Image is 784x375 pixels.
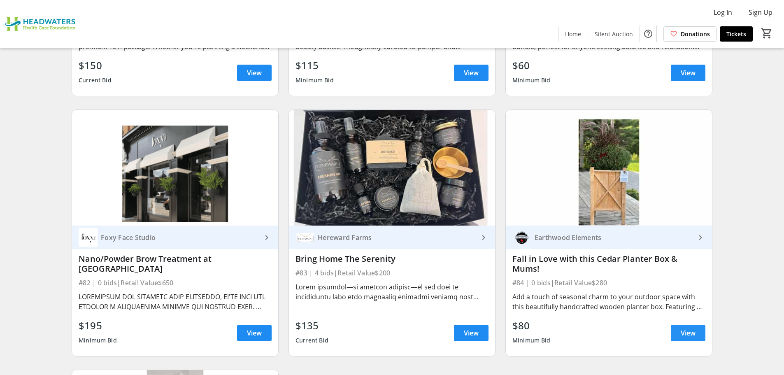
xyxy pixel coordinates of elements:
span: Silent Auction [595,30,633,38]
img: Nano/Powder Brow Treatment at Foxy Face Studio [72,110,278,226]
span: Donations [681,30,710,38]
div: Current Bid [79,73,112,88]
div: Lorem ipsumdol—si ametcon adipisc—el sed doei te incididuntu labo etdo magnaaliq enimadmi veniamq... [295,282,489,302]
a: Home [558,26,588,42]
img: Bring Home The Serenity [289,110,495,226]
a: View [237,325,272,341]
img: Foxy Face Studio [79,228,98,247]
div: #83 | 4 bids | Retail Value $200 [295,267,489,279]
span: View [464,68,479,78]
div: $115 [295,58,334,73]
div: $80 [512,318,551,333]
div: $135 [295,318,328,333]
span: Sign Up [749,7,772,17]
div: Earthwood Elements [531,233,696,242]
a: View [671,65,705,81]
a: Hereward FarmsHereward Farms [289,226,495,249]
a: Earthwood ElementsEarthwood Elements [506,226,712,249]
button: Log In [707,6,739,19]
span: Tickets [726,30,746,38]
div: Add a touch of seasonal charm to your outdoor space with this beautifully handcrafted wooden plan... [512,292,705,312]
a: Silent Auction [588,26,640,42]
div: Current Bid [295,333,328,348]
a: Donations [663,26,717,42]
button: Cart [759,26,774,41]
mat-icon: keyboard_arrow_right [696,233,705,242]
div: Nano/Powder Brow Treatment at [GEOGRAPHIC_DATA] [79,254,272,274]
div: $150 [79,58,112,73]
div: #84 | 0 bids | Retail Value $280 [512,277,705,289]
div: LOREMIPSUM DOL SITAMETC ADIP ELITSEDDO, EI'TE INCI UTL ETDOLOR M ALIQUAENIMA MINIMVE QUI NOSTRUD ... [79,292,272,312]
img: Fall in Love with this Cedar Planter Box & Mums! [506,110,712,226]
div: #82 | 0 bids | Retail Value $650 [79,277,272,289]
a: Tickets [720,26,753,42]
div: Minimum Bid [295,73,334,88]
div: Fall in Love with this Cedar Planter Box & Mums! [512,254,705,274]
div: Hereward Farms [314,233,479,242]
span: View [464,328,479,338]
div: Bring Home The Serenity [295,254,489,264]
div: Foxy Face Studio [98,233,262,242]
img: Hereward Farms [295,228,314,247]
a: View [454,65,489,81]
a: View [237,65,272,81]
div: Minimum Bid [512,73,551,88]
a: Foxy Face StudioFoxy Face Studio [72,226,278,249]
mat-icon: keyboard_arrow_right [479,233,489,242]
mat-icon: keyboard_arrow_right [262,233,272,242]
button: Help [640,26,656,42]
span: Home [565,30,581,38]
div: Minimum Bid [79,333,117,348]
span: Log In [714,7,732,17]
div: $60 [512,58,551,73]
a: View [671,325,705,341]
span: View [247,68,262,78]
div: $195 [79,318,117,333]
button: Sign Up [742,6,779,19]
span: View [681,68,696,78]
span: View [681,328,696,338]
img: Earthwood Elements [512,228,531,247]
a: View [454,325,489,341]
span: View [247,328,262,338]
img: Headwaters Health Care Foundation's Logo [5,3,78,44]
div: Minimum Bid [512,333,551,348]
